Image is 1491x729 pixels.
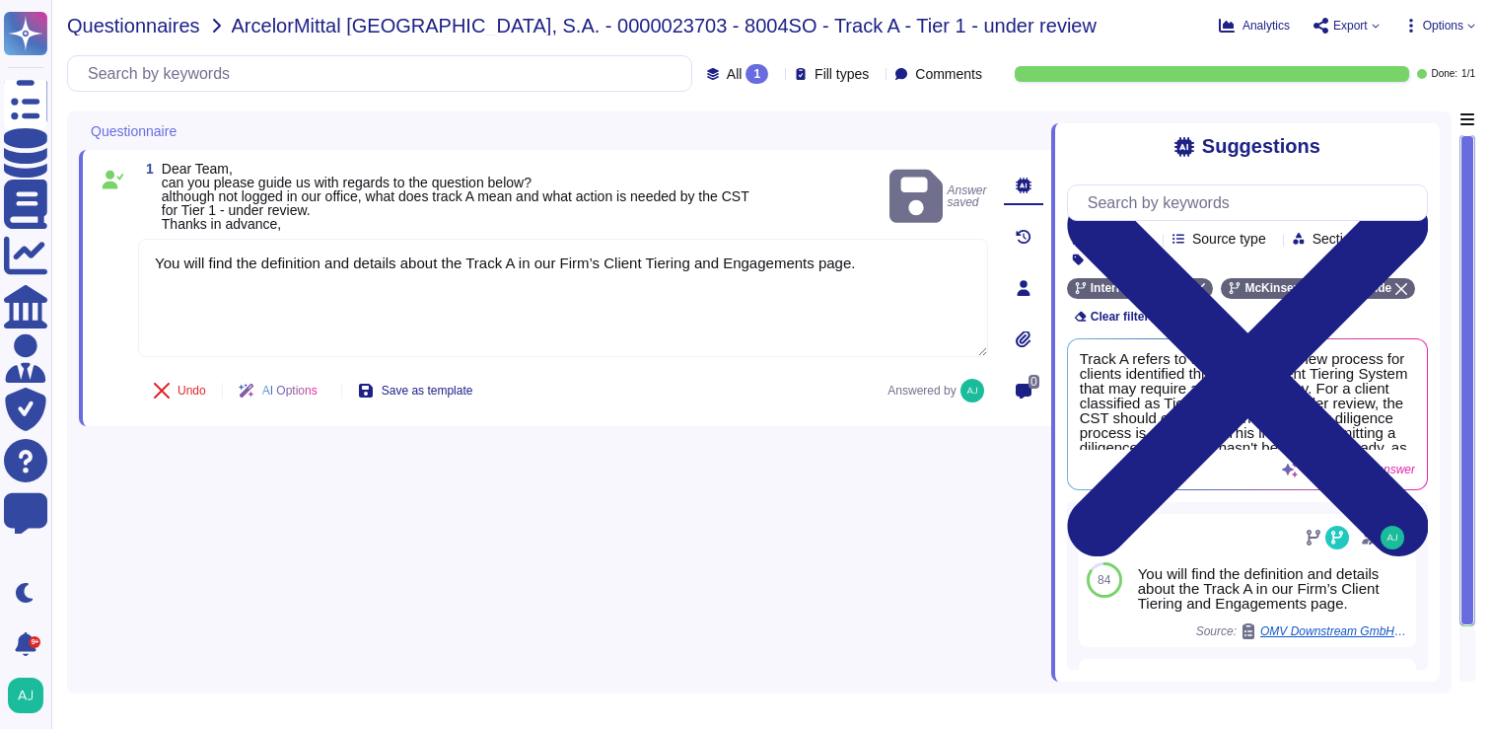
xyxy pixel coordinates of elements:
[8,678,43,713] img: user
[91,124,177,138] span: Questionnaire
[1260,625,1408,637] span: OMV Downstream GmbH / 0000023017 - Re: Question: Track A: New engagement risks identified for 072...
[1098,574,1110,586] span: 84
[1078,185,1427,220] input: Search by keywords
[1431,69,1457,79] span: Done:
[29,636,40,648] div: 9+
[887,385,956,397] span: Answered by
[162,161,749,232] span: Dear Team, can you please guide us with regards to the question below? although not logged in our...
[4,674,57,717] button: user
[1196,623,1408,639] span: Source:
[262,385,318,397] span: AI Options
[1242,20,1290,32] span: Analytics
[1333,20,1368,32] span: Export
[382,385,473,397] span: Save as template
[232,16,1097,36] span: ArcelorMittal [GEOGRAPHIC_DATA], S.A. - 0000023703 - 8004SO - Track A - Tier 1 - under review
[67,16,200,36] span: Questionnaires
[1423,20,1463,32] span: Options
[138,239,988,357] textarea: You will find the definition and details about the Track A in our Firm’s Client Tiering and Engag...
[727,67,743,81] span: All
[1381,526,1404,549] img: user
[78,56,691,91] input: Search by keywords
[815,67,869,81] span: Fill types
[138,371,222,410] button: Undo
[138,162,154,176] span: 1
[177,385,206,397] span: Undo
[889,166,988,228] span: Answer saved
[342,371,489,410] button: Save as template
[1029,375,1039,389] span: 0
[1461,69,1475,79] span: 1 / 1
[915,67,982,81] span: Comments
[1219,18,1290,34] button: Analytics
[960,379,984,402] img: user
[745,64,768,84] div: 1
